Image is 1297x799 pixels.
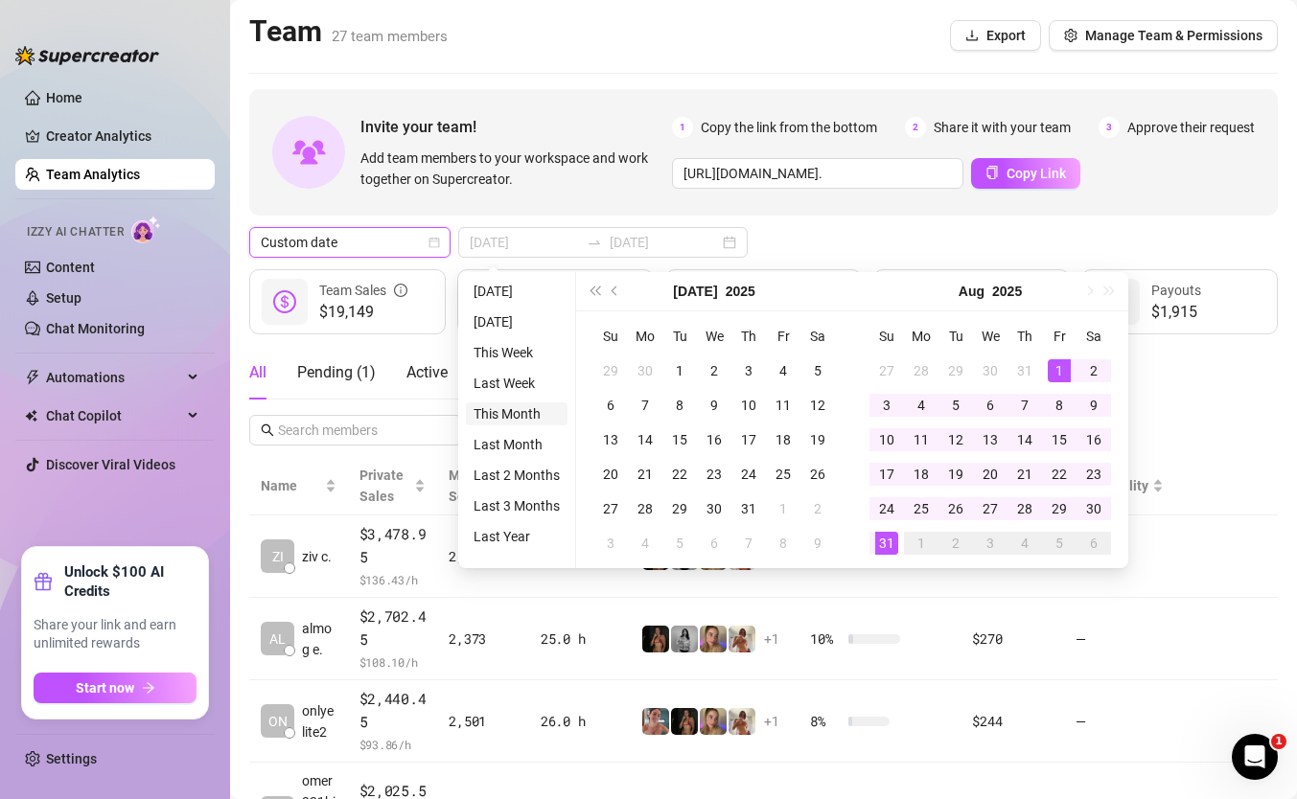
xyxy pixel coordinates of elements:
[806,532,829,555] div: 9
[668,359,691,382] div: 1
[703,428,726,451] div: 16
[394,280,407,301] span: info-circle
[810,628,841,650] span: 10 %
[806,428,829,451] div: 19
[449,628,518,650] div: 2,373
[584,272,605,310] button: Last year (Control + left)
[1271,734,1286,749] span: 1
[904,422,938,457] td: 2025-08-11
[1042,354,1077,388] td: 2025-08-01
[944,463,967,486] div: 19
[800,319,835,354] th: Sa
[593,491,628,526] td: 2025-07-27
[662,354,697,388] td: 2025-07-01
[628,526,662,560] td: 2025-08-04
[806,359,829,382] div: 5
[735,269,845,311] div: Est. Hours Worked
[359,468,404,504] span: Private Sales
[973,319,1007,354] th: We
[668,463,691,486] div: 22
[34,572,53,591] span: gift
[1151,301,1201,324] span: $1,915
[697,422,731,457] td: 2025-07-16
[910,394,933,417] div: 4
[1151,283,1201,298] span: Payouts
[869,388,904,422] td: 2025-08-03
[587,235,602,250] span: to
[470,232,579,253] input: Start date
[726,272,755,310] button: Choose a year
[541,711,618,732] div: 26.0 h
[910,532,933,555] div: 1
[628,319,662,354] th: Mo
[979,428,1002,451] div: 13
[449,711,518,732] div: 2,501
[1064,680,1175,763] td: —
[593,422,628,457] td: 2025-07-13
[15,46,159,65] img: logo-BBDzfeDw.svg
[971,158,1080,189] button: Copy Link
[1042,388,1077,422] td: 2025-08-08
[1007,388,1042,422] td: 2025-08-07
[1013,463,1036,486] div: 21
[1013,497,1036,520] div: 28
[944,532,967,555] div: 2
[1064,598,1175,680] td: —
[428,237,440,248] span: calendar
[905,117,926,138] span: 2
[1013,532,1036,555] div: 4
[406,363,448,381] span: Active
[938,354,973,388] td: 2025-07-29
[642,626,669,652] img: the_bohema
[662,388,697,422] td: 2025-07-08
[359,570,427,589] span: $ 136.43 /h
[1082,497,1105,520] div: 30
[1042,422,1077,457] td: 2025-08-15
[261,228,439,257] span: Custom date
[1077,319,1111,354] th: Sa
[700,708,727,735] img: Cherry
[672,117,693,138] span: 1
[673,272,717,310] button: Choose a month
[1007,354,1042,388] td: 2025-07-31
[628,457,662,491] td: 2025-07-21
[766,422,800,457] td: 2025-07-18
[806,463,829,486] div: 26
[25,409,37,422] img: Chat Copilot
[772,463,795,486] div: 25
[46,260,95,275] a: Content
[800,354,835,388] td: 2025-07-05
[944,428,967,451] div: 12
[772,428,795,451] div: 18
[979,463,1002,486] div: 20
[766,388,800,422] td: 2025-07-11
[766,491,800,526] td: 2025-08-01
[642,708,669,735] img: Yarden
[1013,394,1036,417] div: 7
[319,280,407,301] div: Team Sales
[668,394,691,417] div: 8
[875,428,898,451] div: 10
[1048,463,1071,486] div: 22
[25,370,40,385] span: thunderbolt
[76,680,134,696] span: Start now
[979,394,1002,417] div: 6
[1048,394,1071,417] div: 8
[360,115,672,139] span: Invite your team!
[904,457,938,491] td: 2025-08-18
[46,121,199,151] a: Creator Analytics
[249,457,348,515] th: Name
[904,319,938,354] th: Mo
[800,422,835,457] td: 2025-07-19
[737,428,760,451] div: 17
[729,626,755,652] img: Green
[634,394,657,417] div: 7
[662,457,697,491] td: 2025-07-22
[875,463,898,486] div: 17
[973,526,1007,560] td: 2025-09-03
[869,457,904,491] td: 2025-08-17
[278,420,435,441] input: Search members
[593,388,628,422] td: 2025-07-06
[668,532,691,555] div: 5
[972,711,1052,732] div: $244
